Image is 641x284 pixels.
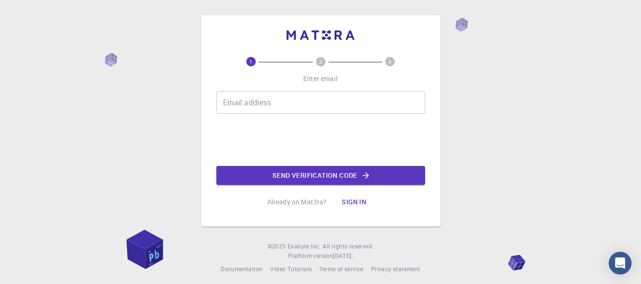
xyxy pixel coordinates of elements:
[221,265,262,273] span: Documentation
[323,242,373,251] span: All rights reserved.
[333,252,353,259] span: [DATE] .
[333,251,353,261] a: [DATE].
[250,58,252,65] text: 1
[371,265,420,273] span: Privacy statement
[389,58,391,65] text: 3
[270,265,312,274] a: Video Tutorials
[221,265,262,274] a: Documentation
[288,242,321,250] span: Exabyte Inc.
[216,166,425,185] button: Send verification code
[371,265,420,274] a: Privacy statement
[609,252,632,275] div: Open Intercom Messenger
[319,265,363,274] a: Terms of service
[288,251,333,261] span: Platform version
[268,242,288,251] span: © 2025
[319,265,363,273] span: Terms of service
[303,74,338,83] p: Enter email
[270,265,312,273] span: Video Tutorials
[288,242,321,251] a: Exabyte Inc.
[249,121,393,158] iframe: reCAPTCHA
[334,192,374,211] button: Sign in
[267,197,327,207] p: Already on Mat3ra?
[319,58,322,65] text: 2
